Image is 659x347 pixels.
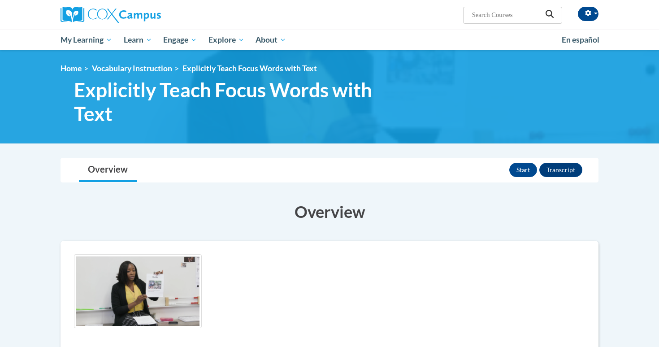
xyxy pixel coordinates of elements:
button: Search [543,9,556,21]
img: Course logo image [74,254,202,328]
a: Vocabulary Instruction [92,64,172,73]
span: Engage [163,35,197,45]
a: Home [61,64,82,73]
h3: Overview [61,200,598,223]
span: En español [562,35,599,44]
button: Account Settings [578,7,598,21]
a: En español [556,30,605,49]
a: Cox Campus [61,7,231,23]
img: Cox Campus [61,7,161,23]
a: Explore [203,30,250,50]
a: Overview [79,158,137,182]
span: Explicitly Teach Focus Words with Text [74,78,383,126]
a: Engage [157,30,203,50]
span: My Learning [61,35,112,45]
button: Transcript [539,163,582,177]
span: Learn [124,35,152,45]
span: About [256,35,286,45]
span: Explore [208,35,244,45]
div: Main menu [47,30,612,50]
input: Search Courses [471,9,543,20]
button: Start [509,163,537,177]
span: Explicitly Teach Focus Words with Text [182,64,317,73]
a: My Learning [55,30,118,50]
a: Learn [118,30,158,50]
a: About [250,30,292,50]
